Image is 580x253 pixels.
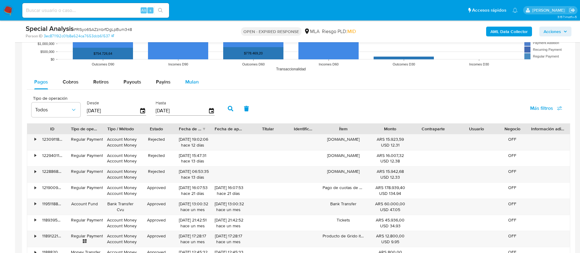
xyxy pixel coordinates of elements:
[304,28,320,35] div: MLA
[322,28,356,35] span: Riesgo PLD:
[539,27,571,36] button: Acciones
[22,6,169,14] input: Buscar usuario o caso...
[154,6,167,15] button: search-icon
[569,7,575,13] a: Salir
[26,33,42,39] b: Person ID
[486,27,532,36] button: AML Data Collector
[544,27,561,36] span: Acciones
[512,8,518,13] a: Notificaciones
[150,7,151,13] span: s
[557,14,577,19] span: 3.157.1-hotfix-5
[472,7,506,13] span: Accesos rápidos
[26,24,74,33] b: Special Analysis
[241,27,301,36] p: OPEN - EXPIRED RESPONSE
[141,7,146,13] span: Alt
[74,26,132,32] span: # RISyo6SAZznbrfDgLpBum348
[44,33,114,39] a: 3ec871192c01b8a624ca7653dcb61537
[490,27,528,36] b: AML Data Collector
[532,7,567,13] p: maria.acosta@mercadolibre.com
[347,28,356,35] span: MID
